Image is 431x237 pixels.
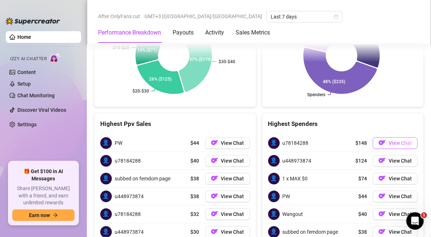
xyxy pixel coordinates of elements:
[283,139,309,147] span: u78184288
[100,208,112,220] span: 👤
[389,211,412,217] span: View Chat
[379,157,386,164] img: OF
[379,210,386,217] img: OF
[389,193,412,199] span: View Chat
[100,119,250,129] div: Highest Ppv Sales
[17,107,66,113] a: Discover Viral Videos
[307,92,325,97] text: Spenders
[211,192,218,200] img: OF
[268,137,280,149] span: 👤
[191,139,199,147] span: $44
[221,158,244,164] span: View Chat
[191,157,199,165] span: $40
[268,155,280,167] span: 👤
[219,59,235,64] text: $30-$40
[29,212,50,218] span: Earn now
[221,140,244,146] span: View Chat
[17,93,55,98] a: Chat Monitoring
[205,208,250,220] button: OFView Chat
[358,175,367,183] span: $74
[98,28,161,37] div: Performance Breakdown
[283,192,290,200] span: PW
[211,210,218,217] img: OF
[205,28,224,37] div: Activity
[205,191,250,202] button: OFView Chat
[221,193,244,199] span: View Chat
[236,28,270,37] div: Sales Metrics
[173,28,194,37] div: Payouts
[100,191,112,202] span: 👤
[268,119,418,129] div: Highest Spenders
[205,137,250,149] button: OFView Chat
[283,157,312,165] span: u448973874
[355,157,367,165] span: $124
[373,137,418,149] button: OFView Chat
[115,228,144,236] span: u448973874
[271,11,338,22] span: Last 7 days
[283,210,303,218] span: Wangout
[205,155,250,167] button: OFView Chat
[144,11,262,22] span: GMT+3 [GEOGRAPHIC_DATA]/[GEOGRAPHIC_DATA]
[389,140,412,146] span: View Chat
[211,139,218,146] img: OF
[358,192,367,200] span: $44
[373,155,418,167] button: OFView Chat
[268,173,280,184] span: 👤
[53,213,58,218] span: arrow-right
[191,192,199,200] span: $38
[132,89,149,94] text: $20-$30
[379,192,386,200] img: OF
[115,192,144,200] span: u448973874
[12,209,75,221] button: Earn nowarrow-right
[191,228,199,236] span: $30
[17,69,36,75] a: Content
[358,210,367,218] span: $40
[268,208,280,220] span: 👤
[406,212,424,230] iframe: Intercom live chat
[221,211,244,217] span: View Chat
[191,210,199,218] span: $32
[6,17,60,25] img: logo-BBDzfeDw.svg
[12,168,75,182] span: 🎁 Get $100 in AI Messages
[221,229,244,235] span: View Chat
[12,185,75,207] span: Share [PERSON_NAME] with a friend, and earn unlimited rewards
[113,45,129,50] text: $15-$20
[17,122,37,127] a: Settings
[379,228,386,235] img: OF
[389,229,412,235] span: View Chat
[221,176,244,181] span: View Chat
[421,212,427,218] span: 1
[373,208,418,220] button: OFView Chat
[355,139,367,147] span: $148
[211,157,218,164] img: OF
[205,173,250,184] button: OFView Chat
[115,139,122,147] span: PW
[373,191,418,202] a: OFView Chat
[50,53,61,63] img: AI Chatter
[373,173,418,184] button: OFView Chat
[389,158,412,164] span: View Chat
[334,15,338,19] span: calendar
[191,175,199,183] span: $38
[17,34,31,40] a: Home
[358,228,367,236] span: $38
[211,228,218,235] img: OF
[100,173,112,184] span: 👤
[283,228,338,236] span: subbed on femdom page
[389,176,412,181] span: View Chat
[115,175,170,183] span: subbed on femdom page
[283,175,308,183] span: 1 x MAX $0
[379,139,386,146] img: OF
[17,81,31,87] a: Setup
[98,11,140,22] span: After OnlyFans cut
[211,175,218,182] img: OF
